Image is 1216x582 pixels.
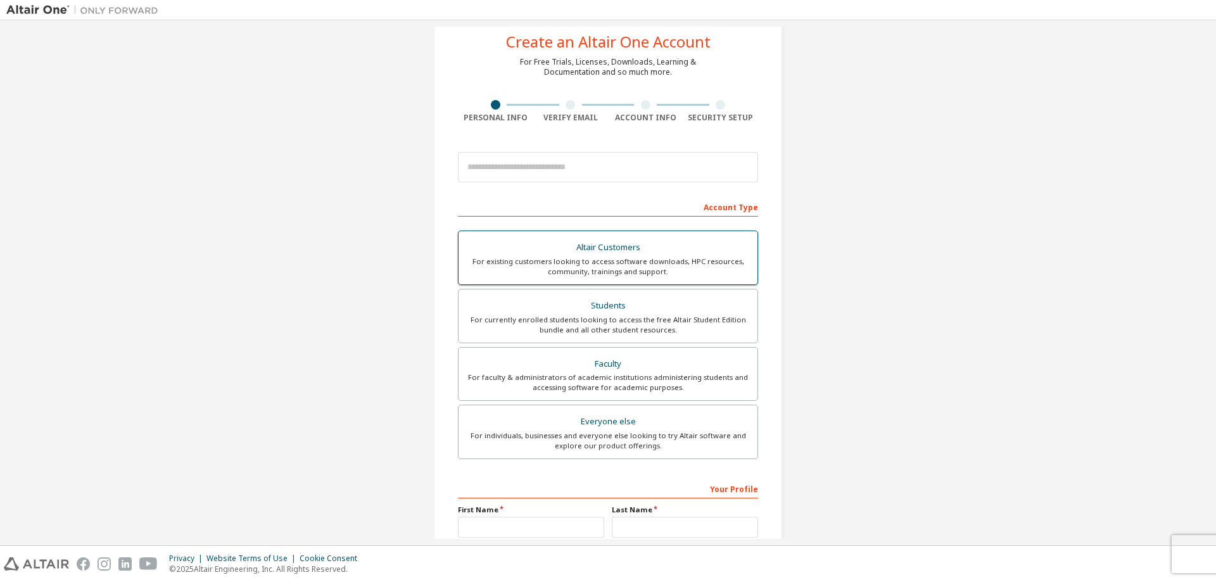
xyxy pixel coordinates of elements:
[506,34,711,49] div: Create an Altair One Account
[466,431,750,451] div: For individuals, businesses and everyone else looking to try Altair software and explore our prod...
[458,113,533,123] div: Personal Info
[98,557,111,571] img: instagram.svg
[612,505,758,515] label: Last Name
[118,557,132,571] img: linkedin.svg
[520,57,696,77] div: For Free Trials, Licenses, Downloads, Learning & Documentation and so much more.
[466,413,750,431] div: Everyone else
[458,478,758,498] div: Your Profile
[458,196,758,217] div: Account Type
[169,554,206,564] div: Privacy
[466,355,750,373] div: Faculty
[139,557,158,571] img: youtube.svg
[466,315,750,335] div: For currently enrolled students looking to access the free Altair Student Edition bundle and all ...
[206,554,300,564] div: Website Terms of Use
[466,297,750,315] div: Students
[458,505,604,515] label: First Name
[300,554,365,564] div: Cookie Consent
[683,113,759,123] div: Security Setup
[6,4,165,16] img: Altair One
[466,372,750,393] div: For faculty & administrators of academic institutions administering students and accessing softwa...
[466,256,750,277] div: For existing customers looking to access software downloads, HPC resources, community, trainings ...
[608,113,683,123] div: Account Info
[77,557,90,571] img: facebook.svg
[169,564,365,574] p: © 2025 Altair Engineering, Inc. All Rights Reserved.
[533,113,609,123] div: Verify Email
[466,239,750,256] div: Altair Customers
[4,557,69,571] img: altair_logo.svg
